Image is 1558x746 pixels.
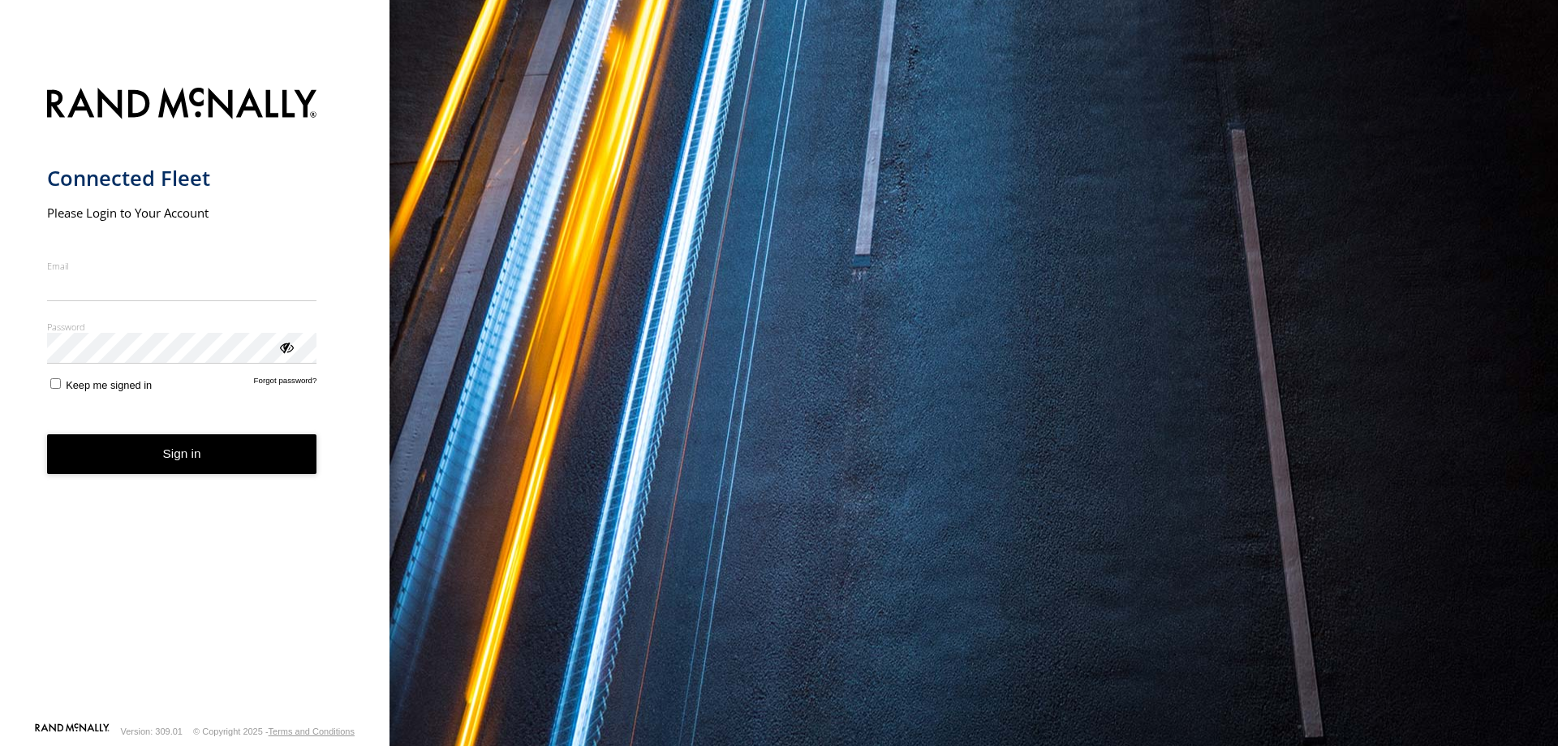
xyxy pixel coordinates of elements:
[47,321,317,333] label: Password
[254,376,317,391] a: Forgot password?
[50,378,61,389] input: Keep me signed in
[47,260,317,272] label: Email
[193,727,355,736] div: © Copyright 2025 -
[47,84,317,126] img: Rand McNally
[47,78,343,722] form: main
[47,434,317,474] button: Sign in
[35,723,110,740] a: Visit our Website
[47,205,317,221] h2: Please Login to Your Account
[47,165,317,192] h1: Connected Fleet
[269,727,355,736] a: Terms and Conditions
[121,727,183,736] div: Version: 309.01
[278,339,294,355] div: ViewPassword
[66,379,152,391] span: Keep me signed in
